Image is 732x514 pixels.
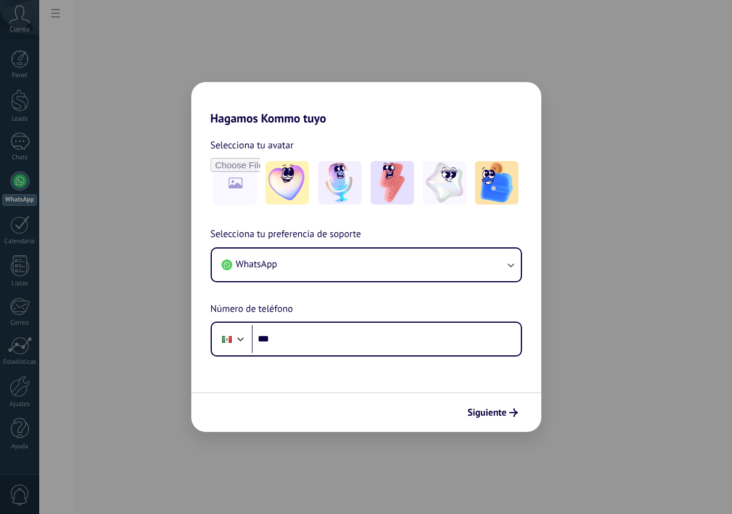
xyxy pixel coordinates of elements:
span: Siguiente [468,408,507,417]
button: Siguiente [462,402,523,423]
span: WhatsApp [236,258,278,270]
button: WhatsApp [212,249,521,281]
h2: Hagamos Kommo tuyo [191,82,541,125]
span: Número de teléfono [211,302,293,317]
img: -4.jpeg [423,161,466,205]
img: -3.jpeg [371,161,414,205]
span: Selecciona tu preferencia de soporte [211,227,361,243]
img: -1.jpeg [266,161,309,205]
img: -2.jpeg [318,161,361,205]
div: Mexico: + 52 [215,326,238,352]
img: -5.jpeg [475,161,518,205]
span: Selecciona tu avatar [211,138,294,153]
